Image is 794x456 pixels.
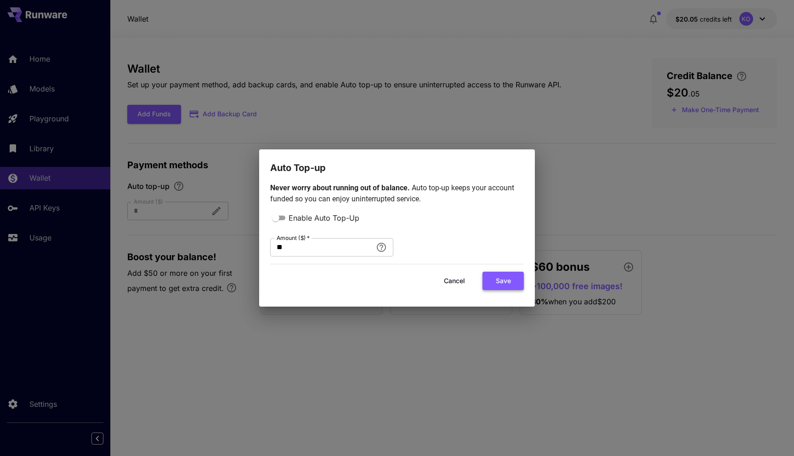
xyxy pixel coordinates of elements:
[270,183,412,192] span: Never worry about running out of balance.
[482,272,524,291] button: Save
[277,234,310,242] label: Amount ($)
[434,272,475,291] button: Cancel
[270,182,524,205] p: Auto top-up keeps your account funded so you can enjoy uninterrupted service.
[289,212,359,223] span: Enable Auto Top-Up
[259,149,535,175] h2: Auto Top-up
